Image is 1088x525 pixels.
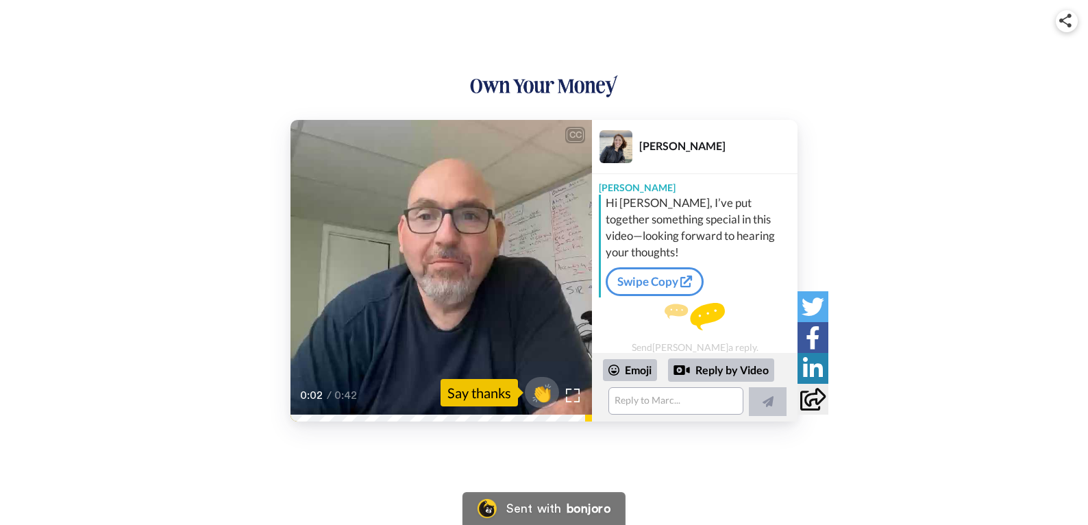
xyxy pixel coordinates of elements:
button: 👏 [525,377,559,408]
div: Reply by Video [673,362,690,378]
img: ic_share.svg [1059,14,1072,27]
span: 👏 [525,382,559,404]
div: [PERSON_NAME] [592,174,798,195]
span: / [327,387,332,404]
div: Hi [PERSON_NAME], I’ve put together something special in this video—looking forward to hearing yo... [606,195,794,260]
div: Say thanks [441,379,518,406]
div: CC [567,128,584,142]
img: Profile Image [599,130,632,163]
a: Swipe Copy [606,267,704,296]
img: Full screen [566,389,580,402]
div: Reply by Video [668,358,774,382]
img: message.svg [665,303,725,330]
div: Send [PERSON_NAME] a reply. [592,303,798,353]
span: 0:42 [334,387,358,404]
span: 0:02 [300,387,324,404]
img: logo [469,73,619,99]
div: [PERSON_NAME] [639,139,797,152]
div: Emoji [603,359,657,381]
